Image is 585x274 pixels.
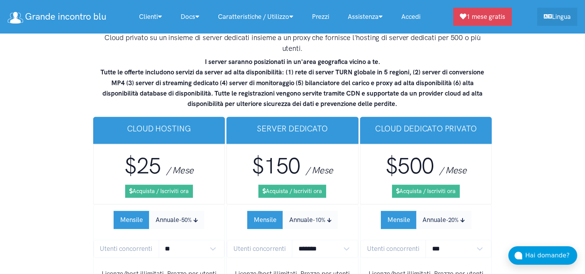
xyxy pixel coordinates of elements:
button: Annuale-50% [149,211,204,229]
button: Mensile [114,211,149,229]
span: $150 [252,153,300,179]
h3: Cloud dedicato privato [366,123,486,134]
small: -50% [179,217,192,224]
a: Acquista / Iscriviti ora [258,185,326,198]
span: Utenti concorrenti [94,240,159,258]
div: Subscription Period [247,211,338,229]
span: Utenti concorrenti [227,240,292,258]
span: / Mese [166,165,194,176]
button: Mensile [381,211,417,229]
h4: Hosting cloud su hosting condiviso con potenti server dedicati. Singolo server dedicato per priva... [100,22,485,54]
a: Grande incontro blu [8,8,106,25]
a: 1 mese gratis [453,8,512,26]
img: logo [8,12,23,24]
div: Subscription Period [114,211,204,229]
small: -20% [446,217,459,224]
strong: I server saranno posizionati in un'area geografica vicino a te. Tutte le offerte includono serviz... [101,58,484,108]
button: Annuale-20% [416,211,471,229]
div: Subscription Period [381,211,471,229]
a: Caratteristiche / Utilizzo [209,8,303,25]
small: -10% [313,217,325,224]
h3: cloud hosting [99,123,219,134]
button: Hai domande? [508,246,577,265]
span: $25 [124,153,161,179]
button: Annuale-10% [283,211,338,229]
span: $500 [386,153,434,179]
a: Accedi [392,8,430,25]
span: Utenti concorrenti [360,240,426,258]
div: Hai domande? [525,250,577,261]
span: / Mese [439,165,467,176]
a: Prezzi [303,8,339,25]
a: Clienti [130,8,171,25]
a: Assistenza [339,8,392,25]
a: Docs [171,8,209,25]
button: Mensile [247,211,283,229]
h3: Server Dedicato [233,123,352,134]
span: / Mese [306,165,333,176]
a: Acquista / Iscriviti ora [392,185,460,198]
a: Lingua [537,8,577,26]
a: Acquista / Iscriviti ora [125,185,193,198]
